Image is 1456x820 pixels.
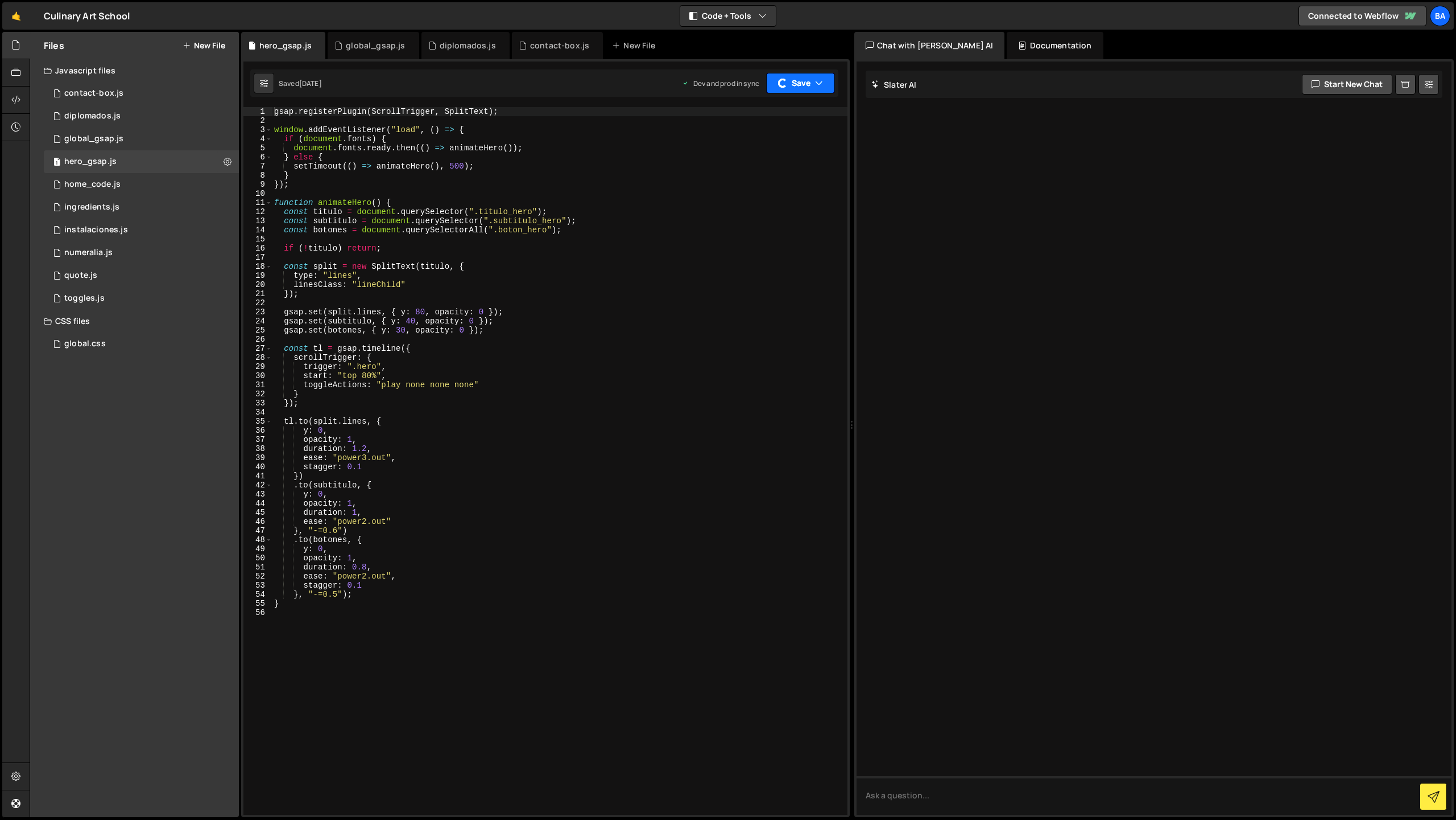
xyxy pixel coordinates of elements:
div: Chat with [PERSON_NAME] AI [854,32,1004,59]
div: 3 [243,125,272,134]
div: 15007/39339.js [44,173,239,196]
div: 28 [243,353,272,362]
div: 16 [243,244,272,253]
div: 14 [243,225,272,235]
div: 33 [243,399,272,408]
div: 15007/42038.css [44,333,239,355]
div: 50 [243,553,272,563]
div: Culinary Art School [44,9,130,23]
div: 11 [243,198,272,207]
div: 15007/42269.js [44,287,239,310]
div: Dev and prod in sync [682,79,759,88]
div: 52 [243,572,272,581]
div: 48 [243,535,272,544]
a: 🤙 [2,2,30,30]
div: Javascript files [30,59,239,82]
div: 56 [243,608,272,617]
div: 12 [243,207,272,216]
div: 21 [243,289,272,298]
div: quote.js [64,270,97,281]
span: 1 [53,158,60,167]
div: 42 [243,481,272,490]
div: 26 [243,335,272,344]
div: 2 [243,116,272,125]
div: 1 [243,107,272,116]
div: 37 [243,435,272,444]
h2: Slater AI [871,79,917,90]
div: hero_gsap.js [64,157,117,167]
div: 8 [243,171,272,180]
div: 7 [243,162,272,171]
div: 5 [243,143,272,153]
div: 27 [243,344,272,353]
div: Saved [279,79,322,88]
h2: Files [44,39,64,52]
div: 34 [243,408,272,417]
div: 46 [243,517,272,526]
div: 15007/43268.js [44,264,239,287]
div: ingredients.js [64,202,119,212]
div: 15007/42235.js [44,241,239,264]
div: 38 [243,444,272,453]
div: 15007/42652.js [44,219,239,241]
div: 9 [243,180,272,189]
div: 40 [243,462,272,471]
div: 35 [243,417,272,426]
div: 29 [243,362,272,371]
div: 10 [243,189,272,198]
div: Documentation [1007,32,1103,59]
div: numeralia.js [64,248,113,258]
div: 18 [243,262,272,271]
div: instalaciones.js [64,225,128,235]
div: contact-box.js [64,88,123,99]
a: Ba [1430,6,1450,26]
div: 39 [243,453,272,462]
div: 17 [243,253,272,262]
div: CSS files [30,310,239,333]
div: 20 [243,280,272,289]
div: New File [612,40,660,51]
div: 44 [243,499,272,508]
div: 22 [243,298,272,307]
div: home_code.js [64,179,121,190]
button: Start new chat [1302,74,1392,95]
div: toggles.js [64,293,105,304]
div: 54 [243,590,272,599]
div: 15007/40941.js [44,196,239,219]
div: 51 [243,563,272,572]
div: 15 [243,235,272,244]
div: 41 [243,471,272,481]
div: 23 [243,307,272,317]
div: hero_gsap.js [259,40,312,51]
button: New File [183,41,225,50]
div: 47 [243,526,272,535]
div: 15007/44676.js [44,82,239,105]
div: global.css [64,339,106,349]
div: 32 [243,389,272,399]
div: 55 [243,599,272,608]
div: 30 [243,371,272,380]
div: 45 [243,508,272,517]
div: 15007/41507.js [44,105,239,128]
div: diplomados.js [64,111,121,121]
div: 6 [243,153,272,162]
div: 15007/39144.js [44,128,239,150]
div: 24 [243,317,272,326]
div: [DATE] [299,79,322,88]
div: 53 [243,581,272,590]
div: 15007/39147.js [44,150,239,173]
div: 19 [243,271,272,280]
div: 4 [243,134,272,143]
div: 13 [243,216,272,225]
div: 49 [243,544,272,553]
a: Connected to Webflow [1298,6,1426,26]
div: global_gsap.js [346,40,405,51]
div: 25 [243,326,272,335]
div: diplomados.js [440,40,496,51]
div: 36 [243,426,272,435]
div: 43 [243,490,272,499]
button: Save [766,73,835,93]
div: 31 [243,380,272,389]
button: Code + Tools [680,6,776,26]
